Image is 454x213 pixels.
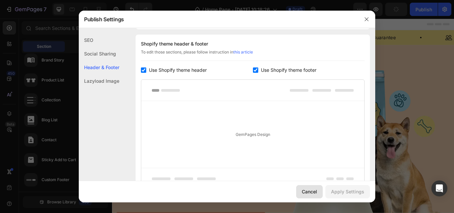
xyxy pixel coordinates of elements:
p: +700 5-Star Reviews [156,18,212,26]
img: gempages_432750572815254551-59903377-dce6-4988-a84e-9c2dfb018dfa.svg [144,18,152,27]
p: Rated 4.5/5 Based on 895 Reviews [41,56,119,62]
p: 22,500+ Happy Customers [13,18,86,26]
div: Social Sharing [79,47,119,60]
div: SEO [79,33,119,47]
div: Cancel [302,188,317,195]
p: Bursting with protein, vitamins, and minerals [17,191,142,199]
p: Perfect for sensitive tummies [17,160,142,168]
div: Lazyload Image [79,74,119,88]
img: gempages_432750572815254551-eadfcdf8-0c28-40e6-9c37-440b21e86fba.svg [0,18,8,27]
button: Apply Settings [325,185,370,198]
div: Publish Settings [79,11,358,28]
img: gempages_432750572815254551-dc703bc9-72bb-4f85-bc9c-54999f655dc8.svg [270,18,278,27]
p: 30 Day Guarantee [283,18,331,26]
div: To edit those sections, please follow instruction in [141,49,365,61]
img: gempages_432750572815254551-eadfcdf8-0c28-40e6-9c37-440b21e86fba.svg [389,18,397,27]
button: Cancel [296,185,323,198]
a: this article [233,50,253,54]
div: GemPages Design [141,101,364,168]
div: Shopify theme header & footer [141,40,365,48]
div: Header & Footer [79,60,119,74]
p: Satisfy your furry friends with homemade delights they'll crave [6,72,178,148]
span: Use Shopify theme header [149,66,207,74]
div: Open Intercom Messenger [431,180,447,196]
span: Use Shopify theme footer [261,66,316,74]
p: Supercharge immunity System [17,176,142,184]
div: Apply Settings [331,188,364,195]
